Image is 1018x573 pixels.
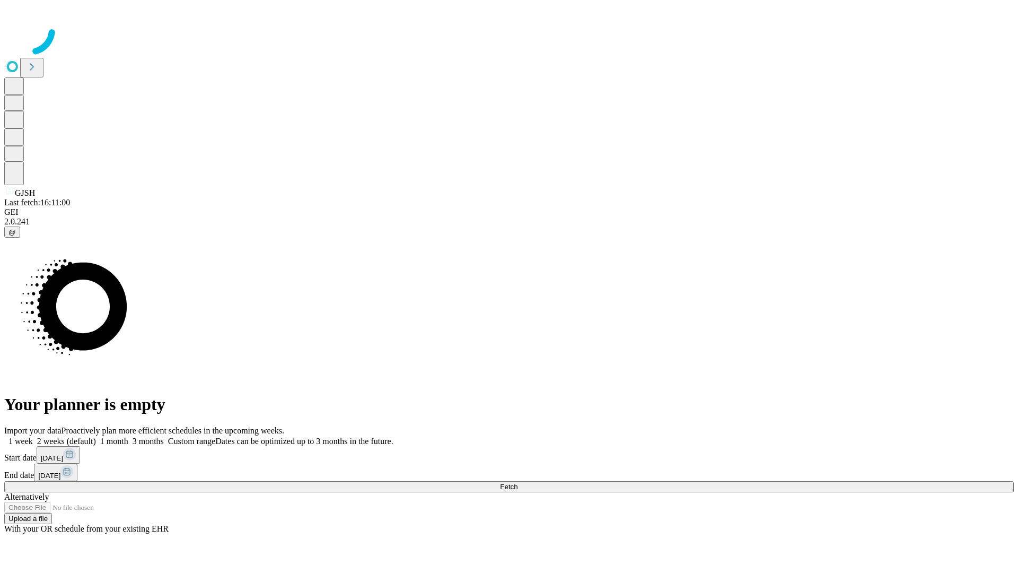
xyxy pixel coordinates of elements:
[168,437,215,446] span: Custom range
[4,464,1014,481] div: End date
[4,524,169,533] span: With your OR schedule from your existing EHR
[4,426,62,435] span: Import your data
[8,228,16,236] span: @
[4,446,1014,464] div: Start date
[500,483,517,491] span: Fetch
[37,446,80,464] button: [DATE]
[4,481,1014,492] button: Fetch
[8,437,33,446] span: 1 week
[37,437,96,446] span: 2 weeks (default)
[62,426,284,435] span: Proactively plan more efficient schedules in the upcoming weeks.
[4,395,1014,414] h1: Your planner is empty
[4,217,1014,227] div: 2.0.241
[4,207,1014,217] div: GEI
[4,513,52,524] button: Upload a file
[4,198,70,207] span: Last fetch: 16:11:00
[38,472,60,480] span: [DATE]
[215,437,393,446] span: Dates can be optimized up to 3 months in the future.
[100,437,128,446] span: 1 month
[15,188,35,197] span: GJSH
[133,437,164,446] span: 3 months
[4,492,49,501] span: Alternatively
[4,227,20,238] button: @
[34,464,77,481] button: [DATE]
[41,454,63,462] span: [DATE]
